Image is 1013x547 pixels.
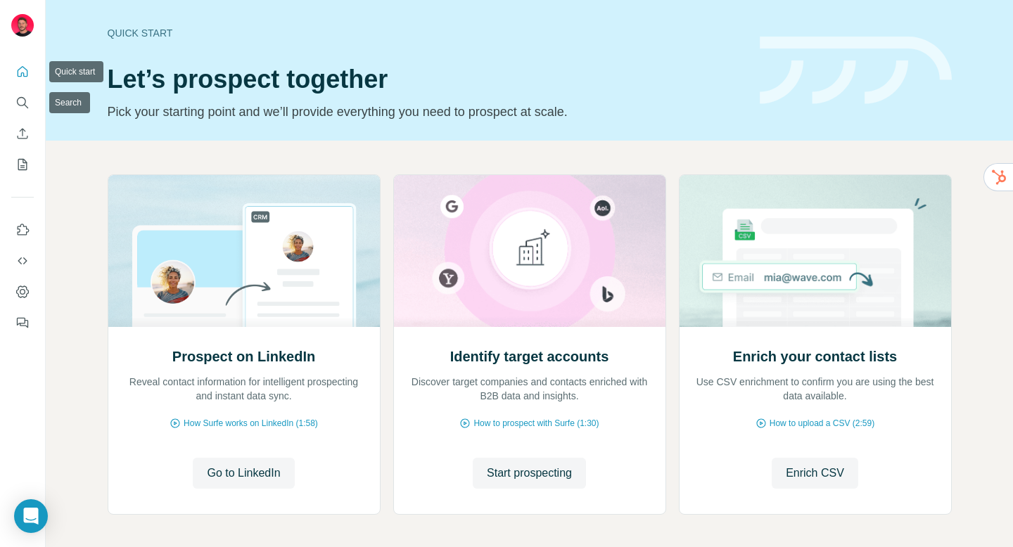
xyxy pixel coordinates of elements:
[108,102,743,122] p: Pick your starting point and we’ll provide everything you need to prospect at scale.
[193,458,294,489] button: Go to LinkedIn
[450,347,609,366] h2: Identify target accounts
[14,499,48,533] div: Open Intercom Messenger
[487,465,572,482] span: Start prospecting
[172,347,315,366] h2: Prospect on LinkedIn
[11,14,34,37] img: Avatar
[473,458,586,489] button: Start prospecting
[122,375,366,403] p: Reveal contact information for intelligent prospecting and instant data sync.
[184,417,318,430] span: How Surfe works on LinkedIn (1:58)
[772,458,858,489] button: Enrich CSV
[11,59,34,84] button: Quick start
[760,37,952,105] img: banner
[11,248,34,273] button: Use Surfe API
[11,279,34,304] button: Dashboard
[473,417,599,430] span: How to prospect with Surfe (1:30)
[679,175,952,327] img: Enrich your contact lists
[11,121,34,146] button: Enrich CSV
[108,175,381,327] img: Prospect on LinkedIn
[207,465,280,482] span: Go to LinkedIn
[11,310,34,335] button: Feedback
[770,417,874,430] span: How to upload a CSV (2:59)
[108,26,743,40] div: Quick start
[108,65,743,94] h1: Let’s prospect together
[694,375,937,403] p: Use CSV enrichment to confirm you are using the best data available.
[11,217,34,243] button: Use Surfe on LinkedIn
[11,90,34,115] button: Search
[393,175,666,327] img: Identify target accounts
[786,465,844,482] span: Enrich CSV
[408,375,651,403] p: Discover target companies and contacts enriched with B2B data and insights.
[11,152,34,177] button: My lists
[733,347,897,366] h2: Enrich your contact lists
